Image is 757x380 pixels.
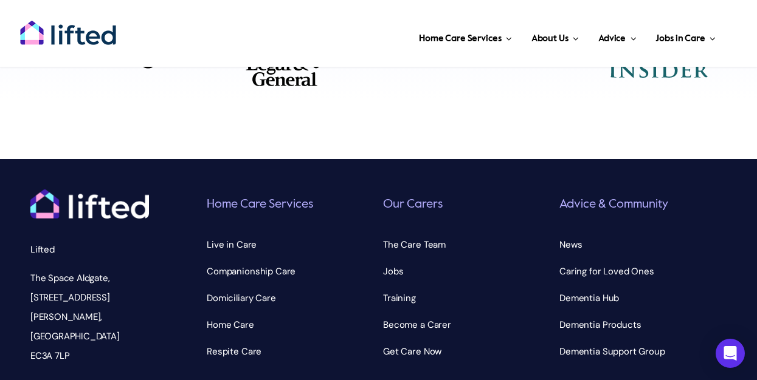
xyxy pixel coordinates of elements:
[383,288,416,308] span: Training
[383,197,550,213] h6: Our Carers
[383,235,550,361] nav: Our Carers
[207,342,374,361] a: Respite Care
[383,235,446,254] span: The Care Team
[559,288,727,308] a: Dementia Hub
[207,262,296,281] span: Companionship Care
[383,235,550,254] a: The Care Team
[207,315,374,334] a: Home Care
[559,235,582,254] span: News
[559,288,619,308] span: Dementia Hub
[383,262,550,281] a: Jobs
[559,315,641,334] span: Dementia Products
[207,315,254,334] span: Home Care
[207,197,374,213] h6: Home Care Services
[383,342,441,361] span: Get Care Now
[383,342,550,361] a: Get Care Now
[559,197,727,213] h6: Advice & Community
[559,235,727,361] nav: Advice & Community
[419,29,501,49] span: Home Care Services
[30,240,149,259] p: Lifted
[207,235,374,361] nav: Home Care Services
[207,235,257,254] span: Live in Care
[598,29,626,49] span: Advice
[559,262,727,281] a: Caring for Loved Ones
[559,235,727,254] a: News
[652,18,719,55] a: Jobs in Care
[383,315,451,334] span: Become a Carer
[207,288,374,308] a: Domiciliary Care
[528,18,582,55] a: About Us
[415,18,516,55] a: Home Care Services
[207,342,261,361] span: Respite Care
[531,29,569,49] span: About Us
[383,315,550,334] a: Become a Carer
[595,18,640,55] a: Advice
[655,29,705,49] span: Jobs in Care
[30,268,149,365] p: The Space Aldgate, [STREET_ADDRESS][PERSON_NAME], [GEOGRAPHIC_DATA] EC3A 7LP
[19,20,117,32] a: lifted-logo
[207,235,374,254] a: Live in Care
[716,339,745,368] div: Open Intercom Messenger
[559,262,654,281] span: Caring for Loved Ones
[383,288,550,308] a: Training
[207,262,374,281] a: Companionship Care
[559,342,727,361] a: Dementia Support Group
[30,189,149,219] img: logo-white
[383,262,403,281] span: Jobs
[207,288,276,308] span: Domiciliary Care
[142,18,719,55] nav: Main Menu
[559,315,727,334] a: Dementia Products
[559,342,665,361] span: Dementia Support Group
